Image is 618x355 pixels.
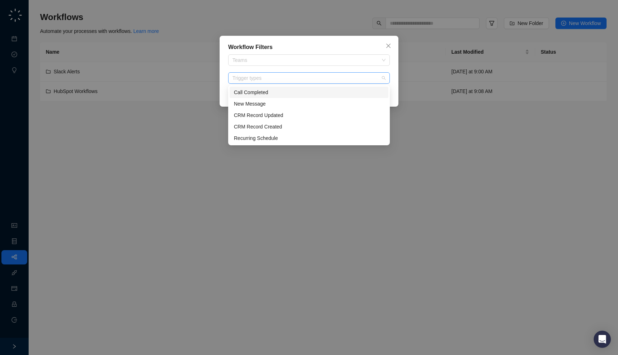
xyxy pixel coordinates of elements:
div: Recurring Schedule [230,132,388,144]
div: Call Completed [230,87,388,98]
div: Recurring Schedule [234,134,384,142]
div: Call Completed [234,88,384,96]
span: close [386,43,391,49]
div: Open Intercom Messenger [594,331,611,348]
div: CRM Record Updated [230,110,388,121]
div: New Message [230,98,388,110]
div: New Message [234,100,384,108]
button: Close [383,40,394,52]
div: CRM Record Updated [234,111,384,119]
div: CRM Record Created [230,121,388,132]
div: Workflow Filters [228,43,390,52]
div: CRM Record Created [234,123,384,131]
